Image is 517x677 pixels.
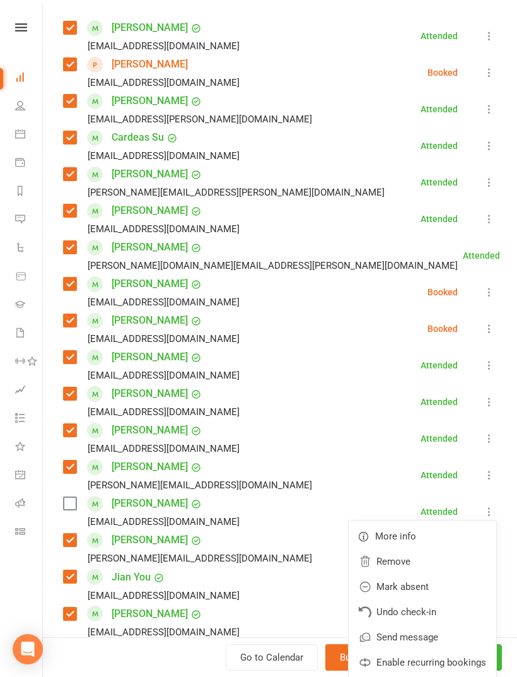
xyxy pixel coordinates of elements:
[15,433,44,462] a: What's New
[88,257,458,274] div: [PERSON_NAME][DOMAIN_NAME][EMAIL_ADDRESS][PERSON_NAME][DOMAIN_NAME]
[421,434,458,443] div: Attended
[88,587,240,604] div: [EMAIL_ADDRESS][DOMAIN_NAME]
[112,567,151,587] a: Jian You
[88,184,385,201] div: [PERSON_NAME][EMAIL_ADDRESS][PERSON_NAME][DOMAIN_NAME]
[112,604,188,624] a: [PERSON_NAME]
[325,644,434,671] button: Bulk add attendees
[427,68,458,77] div: Booked
[112,274,188,294] a: [PERSON_NAME]
[112,201,188,221] a: [PERSON_NAME]
[15,178,44,206] a: Reports
[88,38,240,54] div: [EMAIL_ADDRESS][DOMAIN_NAME]
[112,384,188,404] a: [PERSON_NAME]
[88,514,240,530] div: [EMAIL_ADDRESS][DOMAIN_NAME]
[15,490,44,519] a: Roll call kiosk mode
[112,237,188,257] a: [PERSON_NAME]
[88,624,240,640] div: [EMAIL_ADDRESS][DOMAIN_NAME]
[88,148,240,164] div: [EMAIL_ADDRESS][DOMAIN_NAME]
[226,644,318,671] a: Go to Calendar
[112,347,188,367] a: [PERSON_NAME]
[421,141,458,150] div: Attended
[375,529,416,544] span: More info
[427,288,458,297] div: Booked
[349,650,496,675] a: Enable recurring bookings
[15,93,44,121] a: People
[349,599,496,625] a: Undo check-in
[88,440,240,457] div: [EMAIL_ADDRESS][DOMAIN_NAME]
[421,32,458,40] div: Attended
[88,367,240,384] div: [EMAIL_ADDRESS][DOMAIN_NAME]
[112,54,188,74] a: [PERSON_NAME]
[112,420,188,440] a: [PERSON_NAME]
[15,462,44,490] a: General attendance kiosk mode
[88,294,240,310] div: [EMAIL_ADDRESS][DOMAIN_NAME]
[112,493,188,514] a: [PERSON_NAME]
[421,397,458,406] div: Attended
[88,477,312,493] div: [PERSON_NAME][EMAIL_ADDRESS][DOMAIN_NAME]
[15,64,44,93] a: Dashboard
[349,549,496,574] a: Remove
[421,471,458,480] div: Attended
[427,324,458,333] div: Booked
[463,251,500,260] div: Attended
[349,625,496,650] a: Send message
[15,263,44,291] a: Product Sales
[13,634,43,664] div: Open Intercom Messenger
[88,331,240,347] div: [EMAIL_ADDRESS][DOMAIN_NAME]
[15,519,44,547] a: Class kiosk mode
[112,18,188,38] a: [PERSON_NAME]
[421,105,458,114] div: Attended
[15,377,44,405] a: Assessments
[15,150,44,178] a: Payments
[88,550,312,567] div: [PERSON_NAME][EMAIL_ADDRESS][DOMAIN_NAME]
[112,310,188,331] a: [PERSON_NAME]
[421,361,458,370] div: Attended
[112,127,164,148] a: Cardeas Su
[88,74,240,91] div: [EMAIL_ADDRESS][DOMAIN_NAME]
[421,178,458,187] div: Attended
[349,574,496,599] a: Mark absent
[112,530,188,550] a: [PERSON_NAME]
[421,215,458,223] div: Attended
[112,164,188,184] a: [PERSON_NAME]
[15,121,44,150] a: Calendar
[349,524,496,549] a: More info
[88,221,240,237] div: [EMAIL_ADDRESS][DOMAIN_NAME]
[88,404,240,420] div: [EMAIL_ADDRESS][DOMAIN_NAME]
[112,457,188,477] a: [PERSON_NAME]
[88,111,312,127] div: [EMAIL_ADDRESS][PERSON_NAME][DOMAIN_NAME]
[421,507,458,516] div: Attended
[112,91,188,111] a: [PERSON_NAME]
